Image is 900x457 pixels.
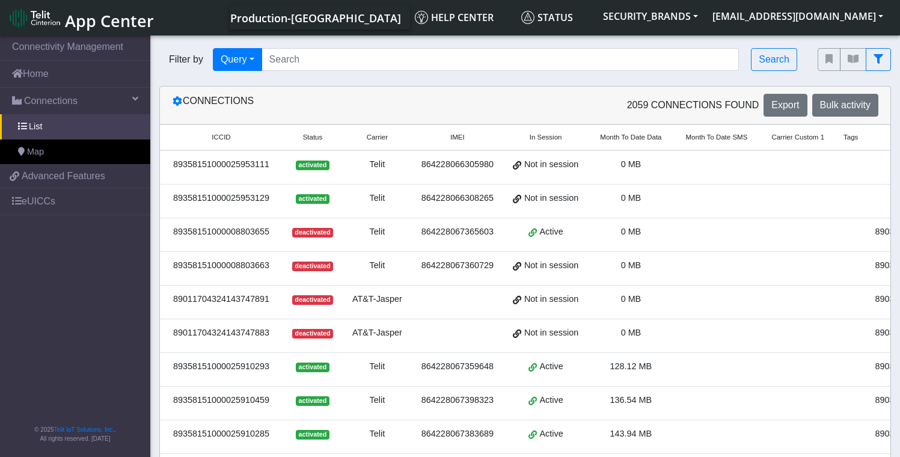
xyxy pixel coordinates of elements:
[812,94,878,117] button: Bulk activity
[524,158,578,171] span: Not in session
[350,225,405,239] div: Telit
[419,259,496,272] div: 864228067360729
[621,260,641,270] span: 0 MB
[843,132,858,143] span: Tags
[27,146,44,159] span: Map
[296,430,329,440] span: activated
[22,169,105,183] span: Advanced Features
[419,192,496,205] div: 864228066308265
[524,293,578,306] span: Not in session
[419,428,496,441] div: 864228067383689
[686,132,748,143] span: Month To Date SMS
[167,360,275,373] div: 89358151000025910293
[350,259,405,272] div: Telit
[230,5,400,29] a: Your current platform instance
[621,294,641,304] span: 0 MB
[292,228,333,238] span: deactivated
[262,48,739,71] input: Search...
[10,8,60,28] img: logo-telit-cinterion-gw-new.png
[296,396,329,406] span: activated
[450,132,465,143] span: IMEI
[751,48,797,71] button: Search
[415,11,494,24] span: Help center
[540,225,563,239] span: Active
[540,360,563,373] span: Active
[610,395,652,405] span: 136.54 MB
[540,428,563,441] span: Active
[771,100,799,110] span: Export
[367,132,388,143] span: Carrier
[292,329,333,339] span: deactivated
[524,259,578,272] span: Not in session
[10,5,152,31] a: App Center
[419,394,496,407] div: 864228067398323
[230,11,401,25] span: Production-[GEOGRAPHIC_DATA]
[350,360,405,373] div: Telit
[296,161,329,170] span: activated
[167,428,275,441] div: 89358151000025910285
[292,262,333,271] span: deactivated
[167,192,275,205] div: 89358151000025953129
[167,158,275,171] div: 89358151000025953111
[621,159,641,169] span: 0 MB
[296,363,329,372] span: activated
[818,48,891,71] div: fitlers menu
[296,194,329,204] span: activated
[600,132,661,143] span: Month To Date Data
[530,132,562,143] span: In Session
[596,5,705,27] button: SECURITY_BRANDS
[610,429,652,438] span: 143.94 MB
[167,293,275,306] div: 89011704324143747891
[167,225,275,239] div: 89358151000008803655
[54,426,114,433] a: Telit IoT Solutions, Inc.
[65,10,154,32] span: App Center
[350,327,405,340] div: AT&T-Jasper
[621,193,641,203] span: 0 MB
[521,11,534,24] img: status.svg
[521,11,573,24] span: Status
[621,328,641,337] span: 0 MB
[410,5,516,29] a: Help center
[524,192,578,205] span: Not in session
[621,227,641,236] span: 0 MB
[292,295,333,305] span: deactivated
[213,48,262,71] button: Query
[212,132,230,143] span: ICCID
[627,98,759,112] span: 2059 Connections found
[705,5,890,27] button: [EMAIL_ADDRESS][DOMAIN_NAME]
[350,428,405,441] div: Telit
[350,158,405,171] div: Telit
[167,327,275,340] div: 89011704324143747883
[29,120,42,133] span: List
[516,5,596,29] a: Status
[771,132,824,143] span: Carrier Custom 1
[415,11,428,24] img: knowledge.svg
[419,360,496,373] div: 864228067359648
[419,158,496,171] div: 864228066305980
[350,394,405,407] div: Telit
[167,394,275,407] div: 89358151000025910459
[24,94,78,108] span: Connections
[159,52,213,67] span: Filter by
[524,327,578,340] span: Not in session
[764,94,807,117] button: Export
[820,100,871,110] span: Bulk activity
[163,94,525,117] div: Connections
[540,394,563,407] span: Active
[419,225,496,239] div: 864228067365603
[303,132,323,143] span: Status
[610,361,652,371] span: 128.12 MB
[167,259,275,272] div: 89358151000008803663
[350,293,405,306] div: AT&T-Jasper
[350,192,405,205] div: Telit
